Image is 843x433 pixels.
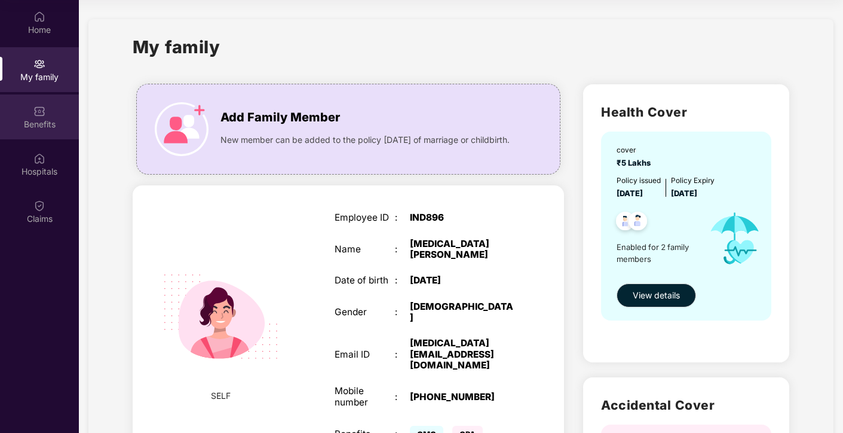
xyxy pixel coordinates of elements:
[671,188,697,198] span: [DATE]
[335,275,394,286] div: Date of birth
[395,349,410,360] div: :
[33,200,45,212] img: svg+xml;base64,PHN2ZyBpZD0iQ2xhaW0iIHhtbG5zPSJodHRwOi8vd3d3LnczLm9yZy8yMDAwL3N2ZyIgd2lkdGg9IjIwIi...
[410,239,515,261] div: [MEDICAL_DATA][PERSON_NAME]
[410,275,515,286] div: [DATE]
[395,244,410,255] div: :
[410,301,515,324] div: [DEMOGRAPHIC_DATA]
[335,386,394,408] div: Mobile number
[699,200,771,278] img: icon
[211,389,231,402] span: SELF
[33,11,45,23] img: svg+xml;base64,PHN2ZyBpZD0iSG9tZSIgeG1sbnM9Imh0dHA6Ly93d3cudzMub3JnLzIwMDAvc3ZnIiB3aWR0aD0iMjAiIG...
[617,188,643,198] span: [DATE]
[633,289,680,302] span: View details
[33,153,45,164] img: svg+xml;base64,PHN2ZyBpZD0iSG9zcGl0YWxzIiB4bWxucz0iaHR0cDovL3d3dy53My5vcmcvMjAwMC9zdmciIHdpZHRoPS...
[395,392,410,402] div: :
[395,307,410,318] div: :
[601,102,771,122] h2: Health Cover
[133,33,220,60] h1: My family
[617,241,699,266] span: Enabled for 2 family members
[410,392,515,402] div: [PHONE_NUMBER]
[335,212,394,223] div: Employee ID
[611,208,640,237] img: svg+xml;base64,PHN2ZyB4bWxucz0iaHR0cDovL3d3dy53My5vcmcvMjAwMC9zdmciIHdpZHRoPSI0OC45NDMiIGhlaWdodD...
[617,283,696,307] button: View details
[33,105,45,117] img: svg+xml;base64,PHN2ZyBpZD0iQmVuZWZpdHMiIHhtbG5zPSJodHRwOi8vd3d3LnczLm9yZy8yMDAwL3N2ZyIgd2lkdGg9Ij...
[671,175,715,187] div: Policy Expiry
[335,307,394,318] div: Gender
[617,145,654,156] div: cover
[617,158,654,167] span: ₹5 Lakhs
[410,338,515,371] div: [MEDICAL_DATA][EMAIL_ADDRESS][DOMAIN_NAME]
[410,212,515,223] div: IND896
[617,175,661,187] div: Policy issued
[155,102,209,156] img: icon
[601,395,771,415] h2: Accidental Cover
[395,275,410,286] div: :
[33,58,45,70] img: svg+xml;base64,PHN2ZyB3aWR0aD0iMjAiIGhlaWdodD0iMjAiIHZpZXdCb3g9IjAgMCAyMCAyMCIgZmlsbD0ibm9uZSIgeG...
[335,349,394,360] div: Email ID
[148,244,293,389] img: svg+xml;base64,PHN2ZyB4bWxucz0iaHR0cDovL3d3dy53My5vcmcvMjAwMC9zdmciIHdpZHRoPSIyMjQiIGhlaWdodD0iMT...
[220,108,340,127] span: Add Family Member
[395,212,410,223] div: :
[220,133,510,147] span: New member can be added to the policy [DATE] of marriage or childbirth.
[335,244,394,255] div: Name
[623,208,652,237] img: svg+xml;base64,PHN2ZyB4bWxucz0iaHR0cDovL3d3dy53My5vcmcvMjAwMC9zdmciIHdpZHRoPSI0OC45NDMiIGhlaWdodD...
